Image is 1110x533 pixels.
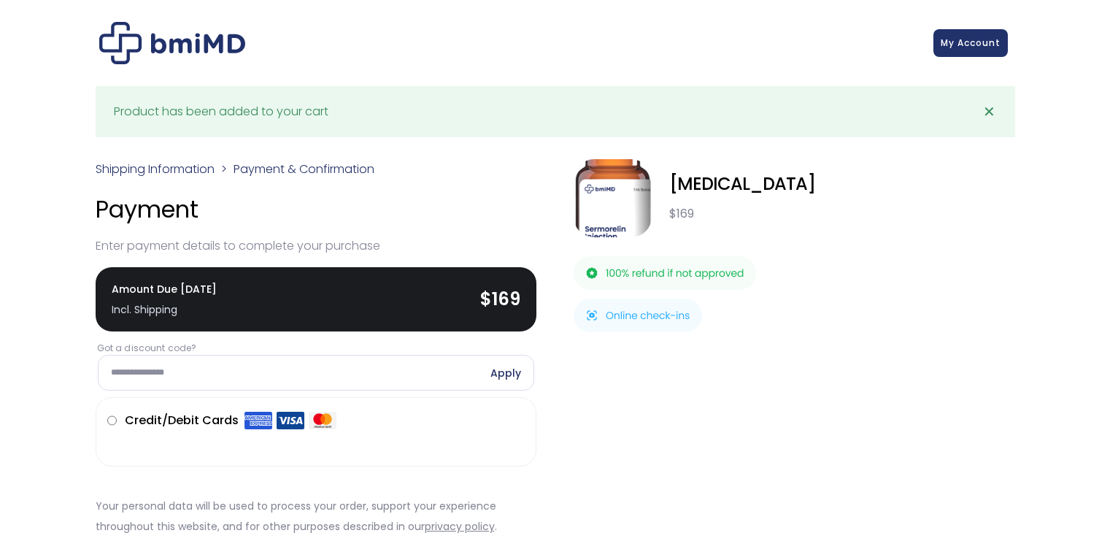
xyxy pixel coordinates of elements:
span: Amount Due [DATE] [112,279,217,320]
bdi: 169 [480,287,520,311]
label: Credit/Debit Cards [125,409,336,432]
img: Online check-ins [574,299,702,332]
img: Amex [244,411,272,430]
bdi: 169 [669,205,694,222]
span: > [221,161,227,177]
a: Shipping Information [96,161,215,177]
p: Enter payment details to complete your purchase [96,236,537,256]
div: [MEDICAL_DATA] [669,174,1015,194]
img: Checkout [99,22,245,64]
span: Payment & Confirmation [234,161,374,177]
img: 100% refund if not approved [574,256,756,290]
span: ✕ [983,101,995,122]
div: Product has been added to your cart [114,101,328,122]
img: Sermorelin [574,159,652,237]
span: My Account [941,37,1001,49]
div: Incl. Shipping [112,299,217,320]
label: Got a discount code? [97,342,536,355]
a: Apply [490,367,522,380]
span: $ [480,287,492,311]
a: My Account [933,29,1008,57]
a: ✕ [975,97,1004,126]
span: $ [669,205,677,222]
h4: Payment [96,194,537,225]
img: Mastercard [309,411,336,430]
img: Visa [277,411,304,430]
